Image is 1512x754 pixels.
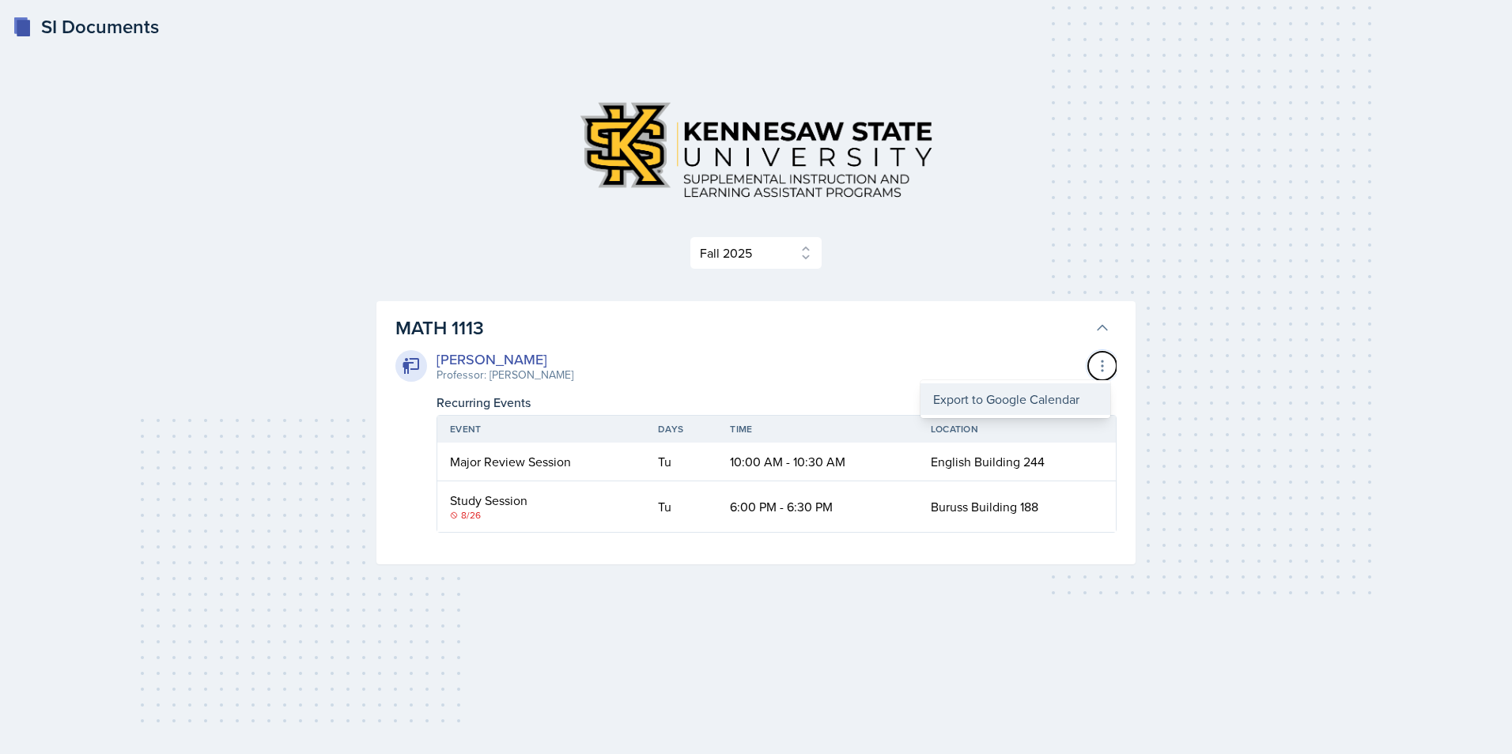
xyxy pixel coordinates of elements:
th: Days [645,416,717,443]
div: [PERSON_NAME] [437,349,573,370]
td: Tu [645,443,717,481]
h3: MATH 1113 [395,314,1088,342]
button: MATH 1113 [392,311,1113,345]
div: 8/26 [450,508,633,522]
div: Professor: [PERSON_NAME] [437,367,573,383]
img: Kennesaw State University [566,89,946,211]
span: English Building 244 [931,453,1045,470]
td: 10:00 AM - 10:30 AM [717,443,917,481]
td: Tu [645,481,717,532]
span: Buruss Building 188 [931,498,1038,515]
td: 6:00 PM - 6:30 PM [717,481,917,532]
div: Recurring Events [437,393,1117,412]
div: Study Session [450,491,633,510]
div: Export to Google Calendar [920,383,1110,415]
th: Event [437,416,645,443]
th: Time [717,416,917,443]
a: SI Documents [13,13,159,41]
th: Location [918,416,1116,443]
div: Major Review Session [450,452,633,471]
